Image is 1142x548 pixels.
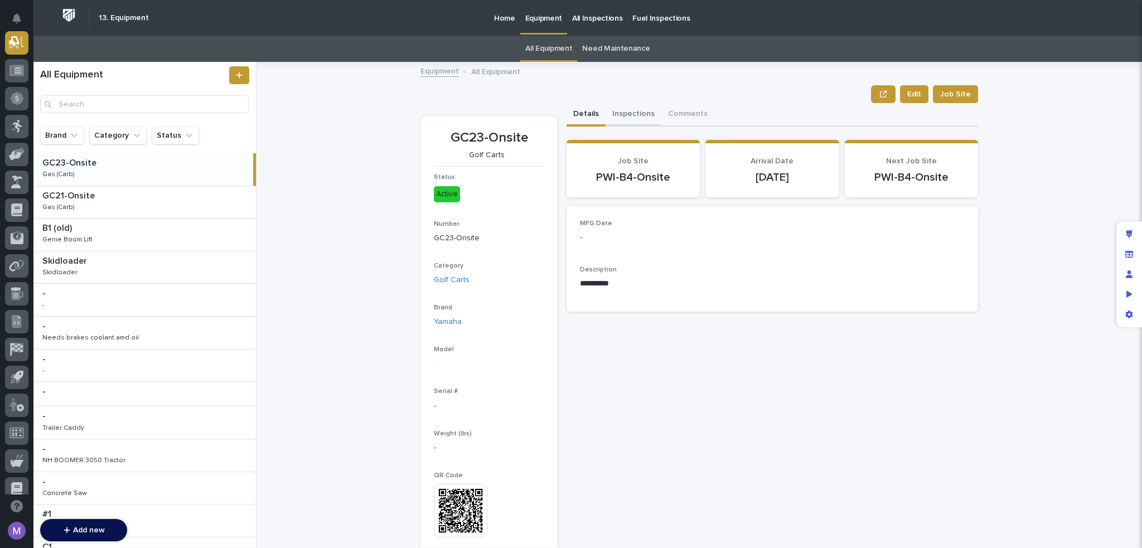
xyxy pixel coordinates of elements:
[99,269,122,278] span: [DATE]
[152,127,200,144] button: Status
[35,269,90,278] span: [PERSON_NAME]
[580,171,686,184] p: PWI-B4-Onsite
[434,232,544,244] p: GC23-Onsite
[940,89,971,100] span: Job Site
[42,236,93,244] div: Genie Boom Lift
[751,157,793,165] span: Arrival Date
[42,424,84,432] div: Trailer Caddy
[434,316,462,328] a: Yamaha
[35,239,90,248] span: [PERSON_NAME]
[434,400,544,412] p: -
[434,430,472,437] span: Weight (lbs)
[89,127,147,144] button: Category
[38,172,183,183] div: Start new chat
[79,293,135,302] a: Powered byPylon
[11,142,20,151] div: 📖
[42,334,139,342] div: Needs brakes coolant amd oil
[580,232,766,244] p: -
[42,367,45,375] div: -
[5,7,28,30] button: Notifications
[434,174,455,181] span: Status
[42,319,48,332] p: -
[907,89,921,100] span: Edit
[5,494,28,518] button: Open support chat
[22,239,31,248] img: 1736555164131-43832dd5-751b-4058-ba23-39d91318e5a0
[190,176,203,189] button: Start new chat
[11,62,203,80] p: How can we help?
[434,186,460,202] div: Active
[618,157,649,165] span: Job Site
[606,103,661,127] button: Inspections
[33,382,256,406] a: --
[434,221,459,227] span: Number
[42,409,48,421] p: -
[40,127,85,144] button: Brand
[858,171,965,184] p: PWI-B4-Onsite
[42,171,75,178] div: Gas (Carb)
[33,350,256,382] a: -- -
[11,44,203,62] p: Welcome 👋
[70,142,79,151] div: 🔗
[471,65,520,77] p: All Equipment
[434,472,463,479] span: QR Code
[5,519,28,542] button: users-avatar
[93,269,96,278] span: •
[11,11,33,33] img: Stacker
[42,507,54,520] p: #1
[42,442,48,454] p: -
[42,156,99,168] p: GC23-Onsite
[580,220,612,227] span: MFG Date
[434,263,463,269] span: Category
[42,286,48,299] p: -
[719,171,825,184] p: [DATE]
[33,284,256,317] a: -- -
[40,69,227,81] h1: All Equipment
[580,266,617,273] span: Description
[65,136,147,156] a: 🔗Onboarding Call
[434,442,544,454] p: -
[900,85,928,103] button: Edit
[38,183,156,192] div: We're offline, we will be back soon!
[42,384,48,397] p: -
[42,269,78,277] div: Skidloader
[1119,284,1139,304] div: Preview as
[434,151,540,160] p: Golf Carts
[42,254,89,266] p: Skidloader
[59,5,79,26] img: Workspace Logo
[42,203,75,211] div: Gas (Carb)
[42,302,45,309] div: -
[7,136,65,156] a: 📖Help Docs
[42,474,48,487] p: -
[40,95,249,113] div: Search
[33,505,256,537] a: #1#1 6k All-Terrain Fork Lift
[99,13,149,23] h2: 13. Equipment
[567,103,606,127] button: Details
[933,85,978,103] button: Job Site
[42,188,97,201] p: GC21-Onsite
[40,519,127,541] button: Add new
[33,153,256,186] a: GC23-OnsiteGC23-Onsite Gas (Carb)
[886,157,937,165] span: Next Job Site
[22,140,61,152] span: Help Docs
[42,352,48,365] p: -
[582,36,650,62] a: Need Maintenance
[42,221,74,234] p: B1 (old)
[434,358,544,370] p: .
[42,457,125,464] div: NH BOOMER 3050 Tractor
[11,211,75,220] div: Past conversations
[33,439,256,472] a: -- NH BOOMER 3050 Tractor
[11,228,29,246] img: Brittany
[111,294,135,302] span: Pylon
[81,140,142,152] span: Onboarding Call
[11,172,31,192] img: 1736555164131-43832dd5-751b-4058-ba23-39d91318e5a0
[93,239,96,248] span: •
[33,472,256,505] a: -- Concrete Saw
[1119,244,1139,264] div: Manage fields and data
[661,103,714,127] button: Comments
[99,239,122,248] span: [DATE]
[173,208,203,222] button: See all
[42,489,87,497] div: Concrete Saw
[434,130,544,146] p: GC23-Onsite
[525,36,572,62] a: All Equipment
[1119,264,1139,284] div: Manage users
